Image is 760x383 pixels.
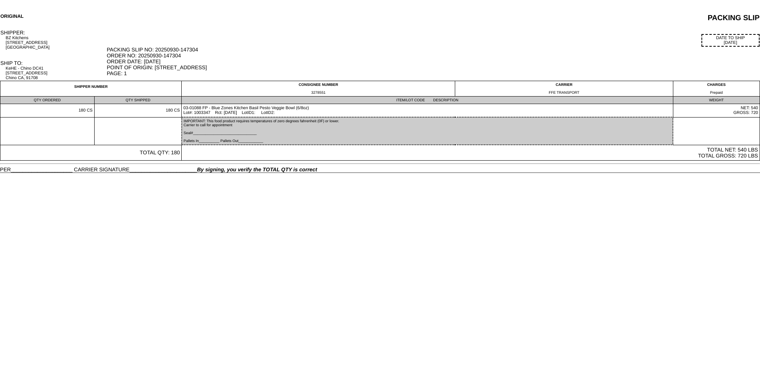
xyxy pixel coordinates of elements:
[0,145,182,161] td: TOTAL QTY: 180
[94,97,181,104] td: QTY SHIPPED
[6,36,106,50] div: BZ Kitchens [STREET_ADDRESS] [GEOGRAPHIC_DATA]
[6,66,106,80] div: KeHE - Chino DC41 [STREET_ADDRESS] Chino CA, 91708
[197,167,317,173] span: By signing, you verify the TOTAL QTY is correct
[238,13,760,22] div: PACKING SLIP
[107,47,760,76] div: PACKING SLIP NO: 20250930-147304 ORDER NO: 20250930-147304 ORDER DATE: [DATE] POINT OF ORIGIN: [S...
[0,30,106,36] div: SHIPPER:
[455,81,673,97] td: CARRIER
[0,60,106,66] div: SHIP TO:
[94,104,181,118] td: 180 CS
[0,81,182,97] td: SHIPPER NUMBER
[182,117,673,145] td: IMPORTANT: This food product requires temperatures of zero degrees fahrenheit (0F) or lower. Carr...
[182,81,455,97] td: CONSIGNEE NUMBER
[182,97,673,104] td: ITEM/LOT CODE DESCRIPTION
[182,104,673,118] td: 03-01088 FP - Blue Zones Kitchen Basil Pesto Veggie Bowl (6/8oz) Lot#: 1003347 Rct: [DATE] LotID1...
[673,81,760,97] td: CHARGES
[0,97,95,104] td: QTY ORDERED
[0,104,95,118] td: 180 CS
[675,91,758,95] div: Prepaid
[457,91,671,95] div: FFE TRANSPORT
[182,145,760,161] td: TOTAL NET: 540 LBS TOTAL GROSS: 720 LBS
[701,34,760,47] div: DATE TO SHIP [DATE]
[673,97,760,104] td: WEIGHT
[673,104,760,118] td: NET: 540 GROSS: 720
[183,91,453,95] div: 3278551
